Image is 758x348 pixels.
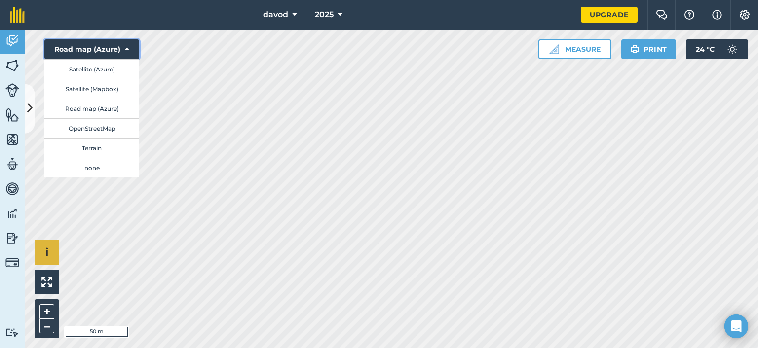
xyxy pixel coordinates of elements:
img: svg+xml;base64,PD94bWwgdmVyc2lvbj0iMS4wIiBlbmNvZGluZz0idXRmLTgiPz4KPCEtLSBHZW5lcmF0b3I6IEFkb2JlIE... [5,34,19,48]
img: Ruler icon [549,44,559,54]
button: Terrain [44,138,139,158]
button: – [39,319,54,333]
img: svg+xml;base64,PHN2ZyB4bWxucz0iaHR0cDovL3d3dy53My5vcmcvMjAwMC9zdmciIHdpZHRoPSIxOSIgaGVpZ2h0PSIyNC... [630,43,640,55]
img: svg+xml;base64,PD94bWwgdmVyc2lvbj0iMS4wIiBlbmNvZGluZz0idXRmLTgiPz4KPCEtLSBHZW5lcmF0b3I6IEFkb2JlIE... [5,328,19,337]
button: i [35,240,59,265]
a: Upgrade [581,7,638,23]
img: fieldmargin Logo [10,7,25,23]
button: OpenStreetMap [44,118,139,138]
span: i [45,246,48,258]
button: 24 °C [686,39,748,59]
img: A cog icon [739,10,751,20]
img: A question mark icon [683,10,695,20]
img: svg+xml;base64,PD94bWwgdmVyc2lvbj0iMS4wIiBlbmNvZGluZz0idXRmLTgiPz4KPCEtLSBHZW5lcmF0b3I6IEFkb2JlIE... [5,181,19,196]
img: svg+xml;base64,PHN2ZyB4bWxucz0iaHR0cDovL3d3dy53My5vcmcvMjAwMC9zdmciIHdpZHRoPSIxNyIgaGVpZ2h0PSIxNy... [712,9,722,21]
span: davod [263,9,288,21]
button: + [39,304,54,319]
img: svg+xml;base64,PD94bWwgdmVyc2lvbj0iMS4wIiBlbmNvZGluZz0idXRmLTgiPz4KPCEtLSBHZW5lcmF0b3I6IEFkb2JlIE... [5,231,19,245]
img: svg+xml;base64,PD94bWwgdmVyc2lvbj0iMS4wIiBlbmNvZGluZz0idXRmLTgiPz4KPCEtLSBHZW5lcmF0b3I6IEFkb2JlIE... [5,256,19,270]
img: svg+xml;base64,PHN2ZyB4bWxucz0iaHR0cDovL3d3dy53My5vcmcvMjAwMC9zdmciIHdpZHRoPSI1NiIgaGVpZ2h0PSI2MC... [5,58,19,73]
img: svg+xml;base64,PHN2ZyB4bWxucz0iaHR0cDovL3d3dy53My5vcmcvMjAwMC9zdmciIHdpZHRoPSI1NiIgaGVpZ2h0PSI2MC... [5,132,19,147]
button: Road map (Azure) [44,99,139,118]
button: none [44,158,139,177]
button: Print [621,39,677,59]
span: 24 ° C [696,39,715,59]
button: Road map (Azure) [44,39,139,59]
span: 2025 [315,9,334,21]
button: Satellite (Azure) [44,59,139,79]
img: Four arrows, one pointing top left, one top right, one bottom right and the last bottom left [41,277,52,287]
img: svg+xml;base64,PD94bWwgdmVyc2lvbj0iMS4wIiBlbmNvZGluZz0idXRmLTgiPz4KPCEtLSBHZW5lcmF0b3I6IEFkb2JlIE... [5,83,19,97]
img: svg+xml;base64,PD94bWwgdmVyc2lvbj0iMS4wIiBlbmNvZGluZz0idXRmLTgiPz4KPCEtLSBHZW5lcmF0b3I6IEFkb2JlIE... [722,39,742,59]
img: svg+xml;base64,PD94bWwgdmVyc2lvbj0iMS4wIiBlbmNvZGluZz0idXRmLTgiPz4KPCEtLSBHZW5lcmF0b3I6IEFkb2JlIE... [5,157,19,172]
img: svg+xml;base64,PD94bWwgdmVyc2lvbj0iMS4wIiBlbmNvZGluZz0idXRmLTgiPz4KPCEtLSBHZW5lcmF0b3I6IEFkb2JlIE... [5,206,19,221]
img: svg+xml;base64,PHN2ZyB4bWxucz0iaHR0cDovL3d3dy53My5vcmcvMjAwMC9zdmciIHdpZHRoPSI1NiIgaGVpZ2h0PSI2MC... [5,107,19,122]
button: Satellite (Mapbox) [44,79,139,99]
div: Open Intercom Messenger [724,314,748,338]
img: Two speech bubbles overlapping with the left bubble in the forefront [656,10,668,20]
button: Measure [538,39,611,59]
